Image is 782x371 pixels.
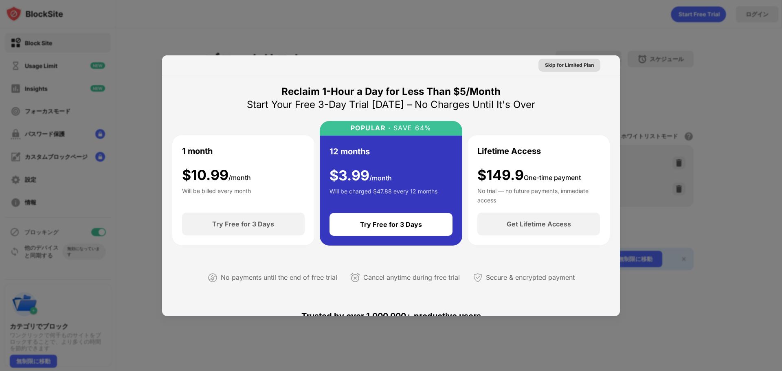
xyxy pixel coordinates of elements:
div: Get Lifetime Access [507,220,571,228]
img: cancel-anytime [350,273,360,283]
img: secured-payment [473,273,483,283]
div: Skip for Limited Plan [545,61,594,69]
div: SAVE 64% [391,124,432,132]
img: not-paying [208,273,217,283]
div: Will be charged $47.88 every 12 months [329,187,437,203]
div: POPULAR · [351,124,391,132]
div: Cancel anytime during free trial [363,272,460,283]
div: No trial — no future payments, immediate access [477,187,600,203]
div: Lifetime Access [477,145,541,157]
div: Try Free for 3 Days [212,220,274,228]
div: Start Your Free 3-Day Trial [DATE] – No Charges Until It's Over [247,98,535,111]
div: 1 month [182,145,213,157]
div: Reclaim 1-Hour a Day for Less Than $5/Month [281,85,501,98]
div: $ 3.99 [329,167,392,184]
span: /month [369,174,392,182]
div: $149.9 [477,167,581,184]
div: $ 10.99 [182,167,251,184]
div: No payments until the end of free trial [221,272,337,283]
div: 12 months [329,145,370,158]
span: /month [228,173,251,182]
div: Will be billed every month [182,187,251,203]
div: Secure & encrypted payment [486,272,575,283]
div: Try Free for 3 Days [360,220,422,228]
div: Trusted by over 1,000,000+ productive users [172,296,610,336]
span: One-time payment [524,173,581,182]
